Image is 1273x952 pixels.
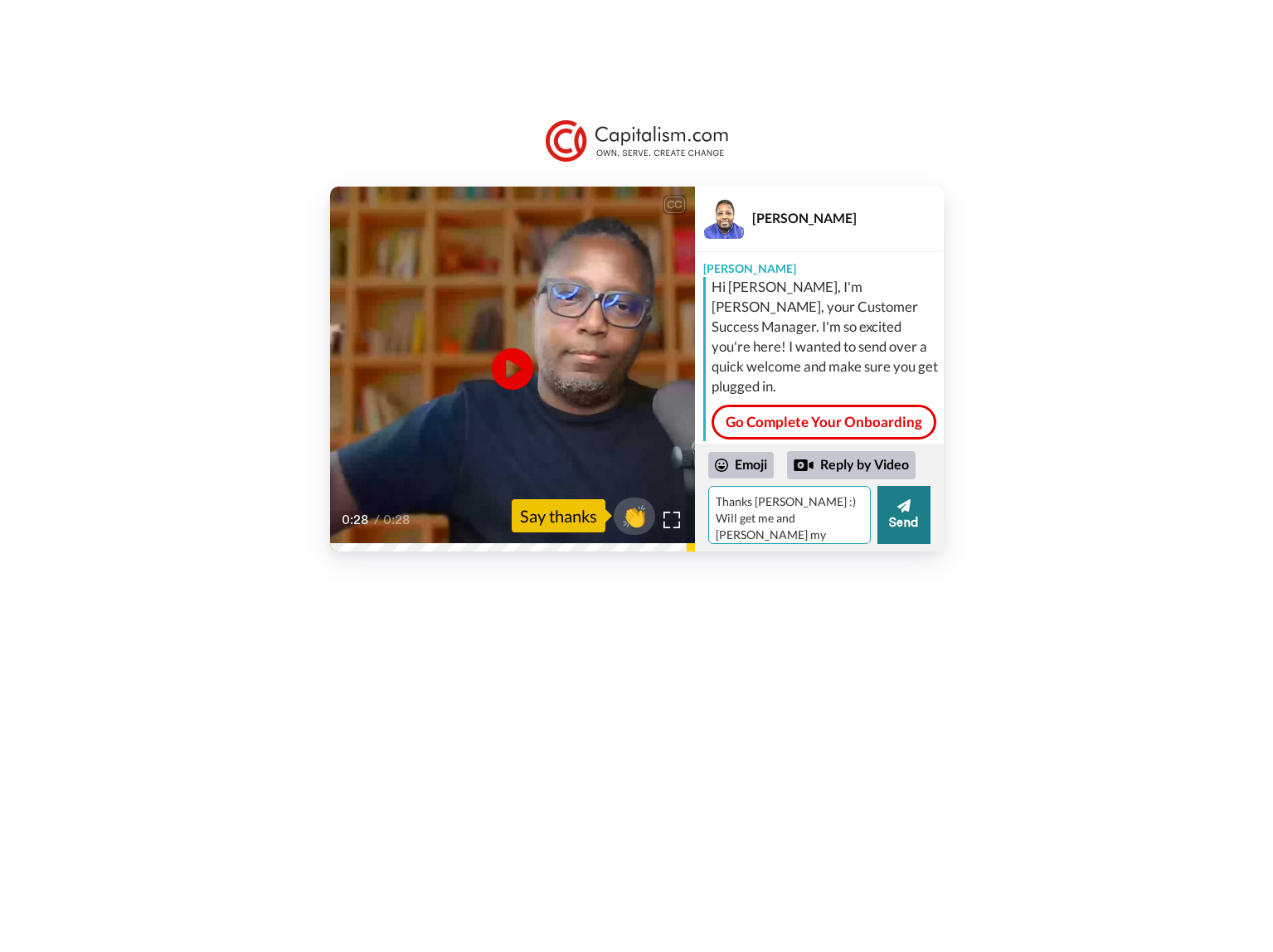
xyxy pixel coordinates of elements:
textarea: Thanks [PERSON_NAME] :) Will get me and [PERSON_NAME] my partner on the call. [708,486,871,544]
div: [PERSON_NAME] [695,252,944,277]
img: Capitalism.com logo [546,120,728,162]
a: Go Complete Your Onboarding [712,405,936,440]
button: 👏 [614,498,655,535]
span: 0:28 [342,510,371,530]
div: Reply by Video [794,455,814,475]
div: Reply by Video [787,451,916,479]
div: Emoji [708,452,774,478]
img: Profile Image [704,199,744,239]
span: 👏 [614,503,655,529]
span: 0:28 [383,510,412,530]
div: [PERSON_NAME] [752,210,943,226]
div: Say thanks [512,499,605,532]
span: / [374,510,380,530]
button: Send [877,486,930,544]
div: CC [664,197,685,213]
div: Hi [PERSON_NAME], I'm [PERSON_NAME], your Customer Success Manager. I'm so excited you're here! I... [712,277,940,396]
img: Full screen [663,512,680,528]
